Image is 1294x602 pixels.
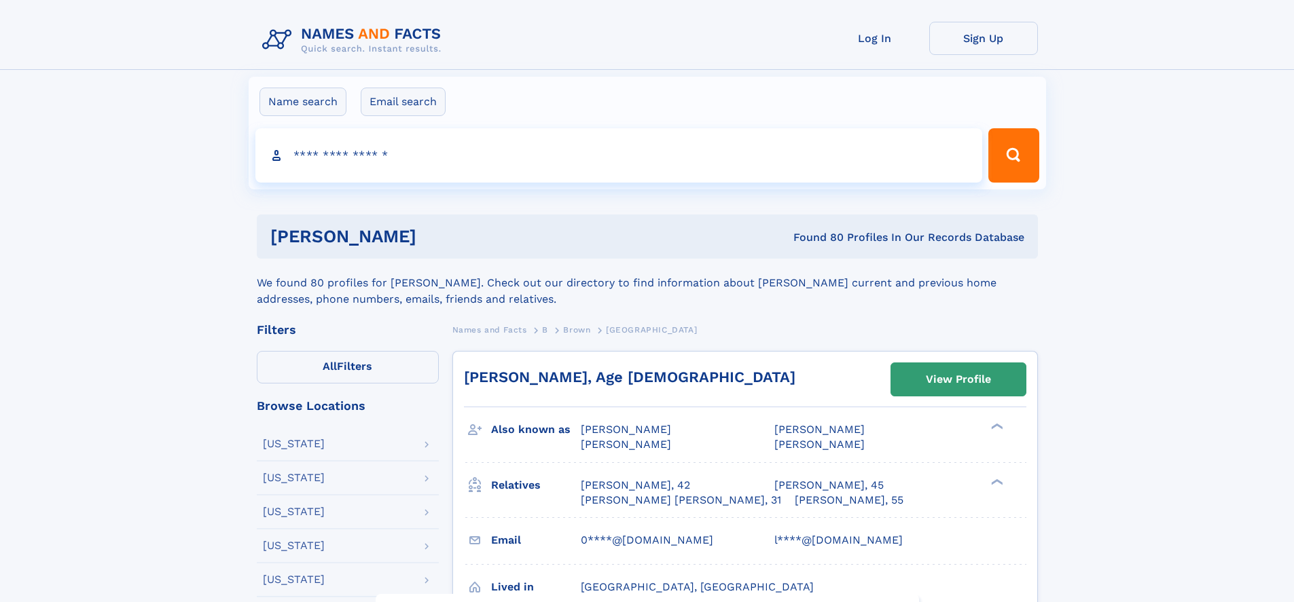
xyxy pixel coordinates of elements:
[464,369,795,385] a: [PERSON_NAME], Age [DEMOGRAPHIC_DATA]
[257,400,439,412] div: Browse Locations
[563,325,590,335] span: Brown
[263,574,325,585] div: [US_STATE]
[926,364,991,395] div: View Profile
[581,478,690,493] a: [PERSON_NAME], 42
[581,493,781,508] a: [PERSON_NAME] [PERSON_NAME], 31
[795,493,903,508] a: [PERSON_NAME], 55
[929,22,1038,55] a: Sign Up
[257,22,452,58] img: Logo Names and Facts
[491,474,581,497] h3: Relatives
[263,438,325,449] div: [US_STATE]
[263,506,325,517] div: [US_STATE]
[255,128,983,183] input: search input
[988,477,1004,486] div: ❯
[542,325,548,335] span: B
[323,360,337,373] span: All
[361,88,446,116] label: Email search
[257,324,439,336] div: Filters
[988,422,1004,431] div: ❯
[605,230,1024,245] div: Found 80 Profiles In Our Records Database
[491,576,581,599] h3: Lived in
[263,472,325,483] div: [US_STATE]
[270,228,605,245] h1: [PERSON_NAME]
[988,128,1039,183] button: Search Button
[257,259,1038,307] div: We found 80 profiles for [PERSON_NAME]. Check out our directory to find information about [PERSON...
[257,351,439,383] label: Filters
[891,363,1026,396] a: View Profile
[452,321,527,338] a: Names and Facts
[774,423,865,436] span: [PERSON_NAME]
[821,22,929,55] a: Log In
[263,540,325,551] div: [US_STATE]
[774,478,884,493] a: [PERSON_NAME], 45
[491,418,581,441] h3: Also known as
[581,423,671,436] span: [PERSON_NAME]
[581,438,671,451] span: [PERSON_NAME]
[774,438,865,451] span: [PERSON_NAME]
[563,321,590,338] a: Brown
[606,325,697,335] span: [GEOGRAPHIC_DATA]
[259,88,346,116] label: Name search
[581,580,814,593] span: [GEOGRAPHIC_DATA], [GEOGRAPHIC_DATA]
[542,321,548,338] a: B
[491,529,581,552] h3: Email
